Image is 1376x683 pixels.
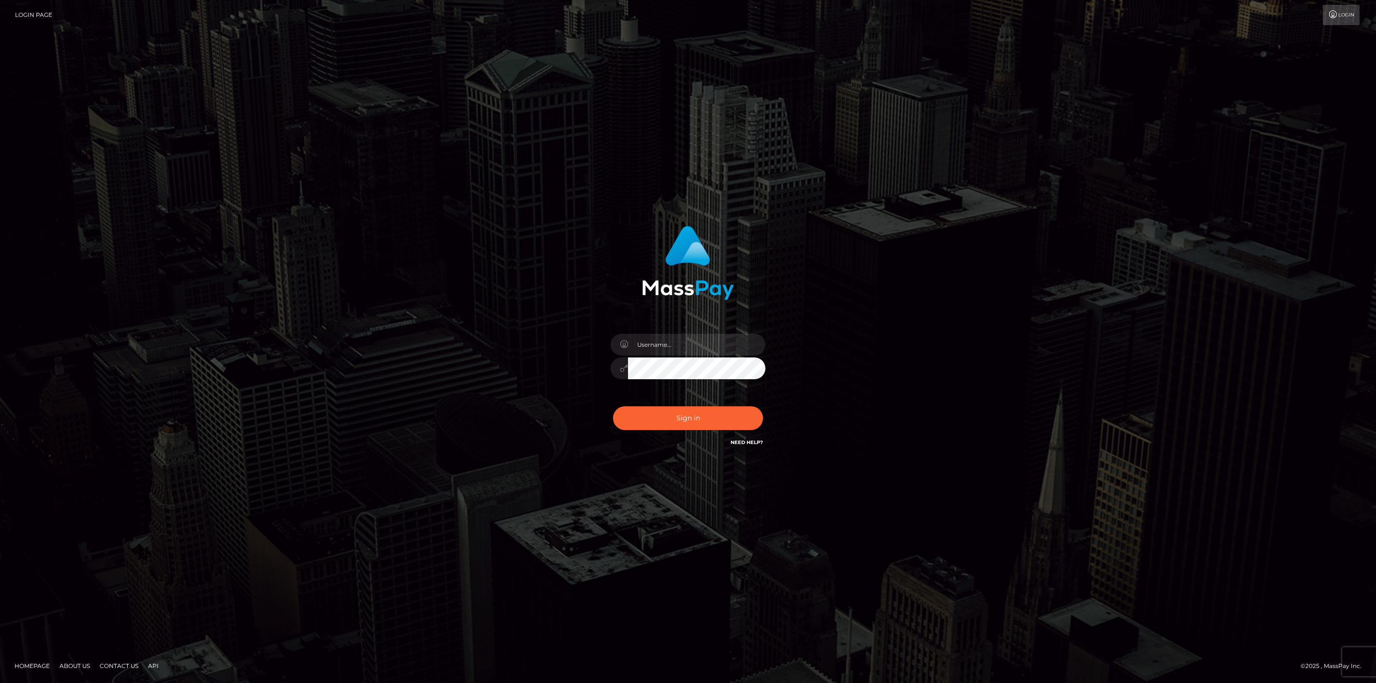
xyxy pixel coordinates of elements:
[11,658,54,673] a: Homepage
[731,439,763,445] a: Need Help?
[628,334,765,356] input: Username...
[642,226,734,300] img: MassPay Login
[96,658,142,673] a: Contact Us
[15,5,52,25] a: Login Page
[1323,5,1360,25] a: Login
[613,406,763,430] button: Sign in
[56,658,94,673] a: About Us
[144,658,163,673] a: API
[1301,661,1369,671] div: © 2025 , MassPay Inc.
